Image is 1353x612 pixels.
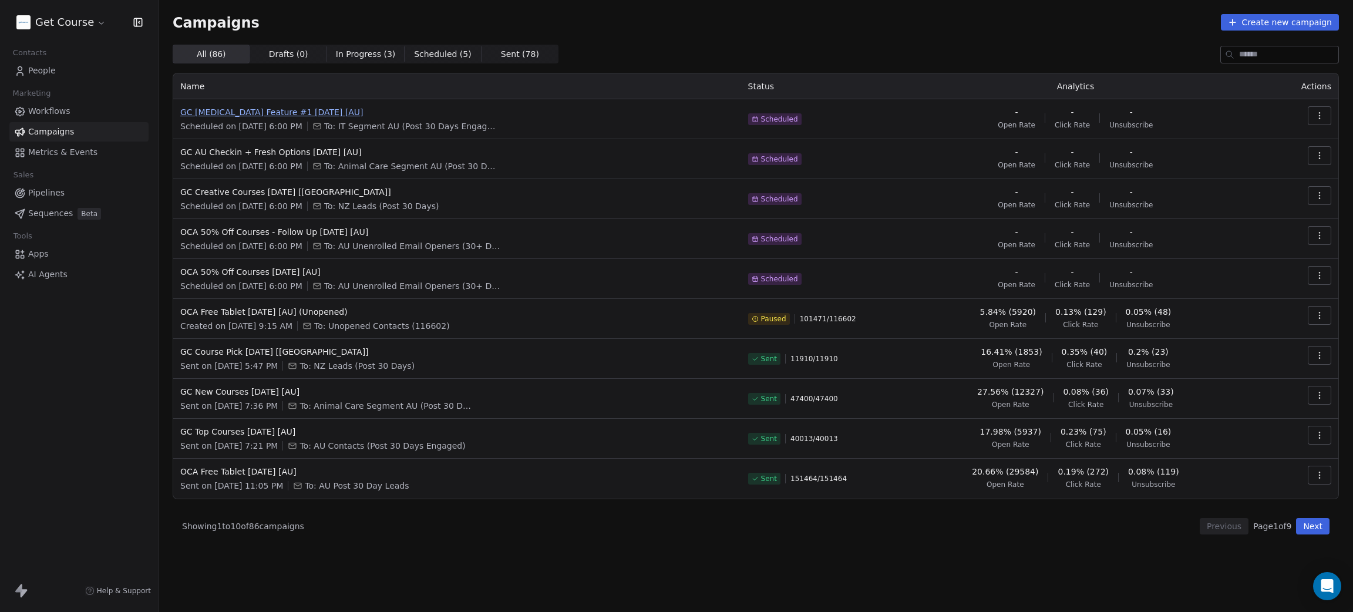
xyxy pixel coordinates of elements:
[180,200,302,212] span: Scheduled on [DATE] 6:00 PM
[1015,146,1018,158] span: -
[1126,360,1170,369] span: Unsubscribe
[173,73,741,99] th: Name
[314,320,450,332] span: To: Unopened Contacts (116602)
[980,306,1036,318] span: 5.84% (5920)
[324,200,439,212] span: To: NZ Leads (Post 30 Days)
[180,160,302,172] span: Scheduled on [DATE] 6:00 PM
[1200,518,1248,534] button: Previous
[800,314,856,324] span: 101471 / 116602
[35,15,94,30] span: Get Course
[1109,280,1153,290] span: Unsubscribe
[9,265,149,284] a: AI Agents
[1015,106,1018,118] span: -
[1055,306,1106,318] span: 0.13% (129)
[1058,466,1109,478] span: 0.19% (272)
[180,480,283,492] span: Sent on [DATE] 11:05 PM
[324,240,500,252] span: To: AU Unenrolled Email Openers (30+ Day Old Leads)
[180,346,734,358] span: GC Course Pick [DATE] [[GEOGRAPHIC_DATA]]
[1055,120,1090,130] span: Click Rate
[993,360,1031,369] span: Open Rate
[998,200,1035,210] span: Open Rate
[1313,572,1341,600] div: Open Intercom Messenger
[972,466,1038,478] span: 20.66% (29584)
[998,160,1035,170] span: Open Rate
[1015,266,1018,278] span: -
[761,354,777,364] span: Sent
[180,186,734,198] span: GC Creative Courses [DATE] [[GEOGRAPHIC_DATA]]
[1126,320,1170,329] span: Unsubscribe
[14,12,109,32] button: Get Course
[180,280,302,292] span: Scheduled on [DATE] 6:00 PM
[980,426,1041,438] span: 17.98% (5937)
[1130,146,1133,158] span: -
[269,48,308,60] span: Drafts ( 0 )
[1128,466,1179,478] span: 0.08% (119)
[501,48,539,60] span: Sent ( 78 )
[987,480,1024,489] span: Open Rate
[9,143,149,162] a: Metrics & Events
[992,440,1029,449] span: Open Rate
[1062,346,1108,358] span: 0.35% (40)
[1132,480,1175,489] span: Unsubscribe
[1063,386,1109,398] span: 0.08% (36)
[336,48,396,60] span: In Progress ( 3 )
[28,126,74,138] span: Campaigns
[761,474,777,483] span: Sent
[1221,14,1339,31] button: Create new campaign
[180,240,302,252] span: Scheduled on [DATE] 6:00 PM
[1126,306,1172,318] span: 0.05% (48)
[8,166,39,184] span: Sales
[1061,426,1106,438] span: 0.23% (75)
[1253,520,1291,532] span: Page 1 of 9
[8,85,56,102] span: Marketing
[9,122,149,142] a: Campaigns
[180,146,734,158] span: GC AU Checkin + Fresh Options [DATE] [AU]
[1109,200,1153,210] span: Unsubscribe
[1128,346,1169,358] span: 0.2% (23)
[180,440,278,452] span: Sent on [DATE] 7:21 PM
[998,280,1035,290] span: Open Rate
[761,314,786,324] span: Paused
[28,207,73,220] span: Sequences
[8,44,52,62] span: Contacts
[180,320,292,332] span: Created on [DATE] 9:15 AM
[9,183,149,203] a: Pipelines
[1296,518,1330,534] button: Next
[1066,480,1101,489] span: Click Rate
[28,268,68,281] span: AI Agents
[305,480,409,492] span: To: AU Post 30 Day Leads
[180,360,278,372] span: Sent on [DATE] 5:47 PM
[761,154,798,164] span: Scheduled
[1071,226,1074,238] span: -
[180,306,734,318] span: OCA Free Tablet [DATE] [AU] (Unopened)
[1130,226,1133,238] span: -
[1109,240,1153,250] span: Unsubscribe
[324,120,500,132] span: To: IT Segment AU (Post 30 Days Engaged) + 3 more
[16,15,31,29] img: gc-on-white.png
[761,234,798,244] span: Scheduled
[180,266,734,278] span: OCA 50% Off Courses [DATE] [AU]
[981,346,1042,358] span: 16.41% (1853)
[1071,146,1074,158] span: -
[1130,106,1133,118] span: -
[989,320,1026,329] span: Open Rate
[1055,200,1090,210] span: Click Rate
[324,160,500,172] span: To: Animal Care Segment AU (Post 30 Days Engaged) + 6 more
[1063,320,1098,329] span: Click Rate
[1071,266,1074,278] span: -
[324,280,500,292] span: To: AU Unenrolled Email Openers (30+ Day Old Leads)
[180,426,734,438] span: GC Top Courses [DATE] [AU]
[1130,266,1133,278] span: -
[761,194,798,204] span: Scheduled
[78,208,101,220] span: Beta
[28,146,97,159] span: Metrics & Events
[97,586,151,596] span: Help & Support
[180,400,278,412] span: Sent on [DATE] 7:36 PM
[1109,120,1153,130] span: Unsubscribe
[28,187,65,199] span: Pipelines
[1066,440,1101,449] span: Click Rate
[8,227,37,245] span: Tools
[1130,186,1133,198] span: -
[28,248,49,260] span: Apps
[1109,160,1153,170] span: Unsubscribe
